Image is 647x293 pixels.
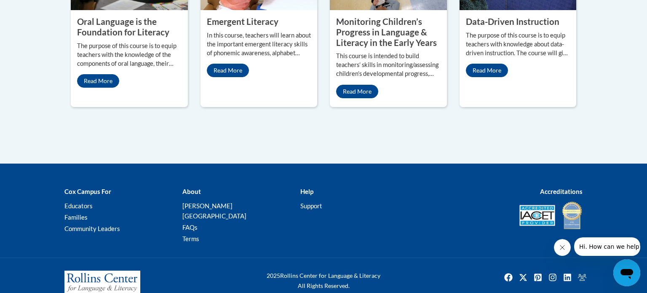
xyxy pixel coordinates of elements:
[575,271,589,284] img: Facebook group icon
[5,6,68,13] span: Hi. How can we help?
[182,235,199,242] a: Terms
[502,271,515,284] a: Facebook
[64,213,88,221] a: Families
[575,271,589,284] a: Facebook Group
[207,31,311,58] p: In this course, teachers will learn about the important emergent literacy skills of phonemic awar...
[235,271,412,291] div: Rollins Center for Language & Literacy All Rights Reserved.
[300,202,322,210] a: Support
[336,16,437,47] property: Monitoring Children’s Progress in Language & Literacy in the Early Years
[336,85,378,98] a: Read More
[182,223,198,231] a: FAQs
[64,202,93,210] a: Educators
[77,74,119,88] a: Read More
[267,272,280,279] span: 2025
[519,205,555,226] img: Accredited IACET® Provider
[466,64,508,77] a: Read More
[466,31,570,58] p: The purpose of this course is to equip teachers with knowledge about data-driven instruction. The...
[531,271,545,284] img: Pinterest icon
[554,239,571,256] iframe: Close message
[546,271,559,284] a: Instagram
[546,271,559,284] img: Instagram icon
[336,52,441,78] p: This course is intended to build teachers’ skills in monitoring/assessing children’s developmenta...
[182,188,201,195] b: About
[531,271,545,284] a: Pinterest
[64,225,120,232] a: Community Leaders
[77,16,169,37] property: Oral Language is the Foundation for Literacy
[300,188,313,195] b: Help
[77,42,182,68] p: The purpose of this course is to equip teachers with the knowledge of the components of oral lang...
[540,188,583,195] b: Accreditations
[574,237,640,256] iframe: Message from company
[207,64,249,77] a: Read More
[502,271,515,284] img: Facebook icon
[516,271,530,284] img: Twitter icon
[466,16,559,27] property: Data-Driven Instruction
[613,259,640,286] iframe: Button to launch messaging window
[207,16,278,27] property: Emergent Literacy
[64,188,111,195] b: Cox Campus For
[561,201,583,230] img: IDA® Accredited
[182,202,246,220] a: [PERSON_NAME][GEOGRAPHIC_DATA]
[516,271,530,284] a: Twitter
[561,271,574,284] a: Linkedin
[561,271,574,284] img: LinkedIn icon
